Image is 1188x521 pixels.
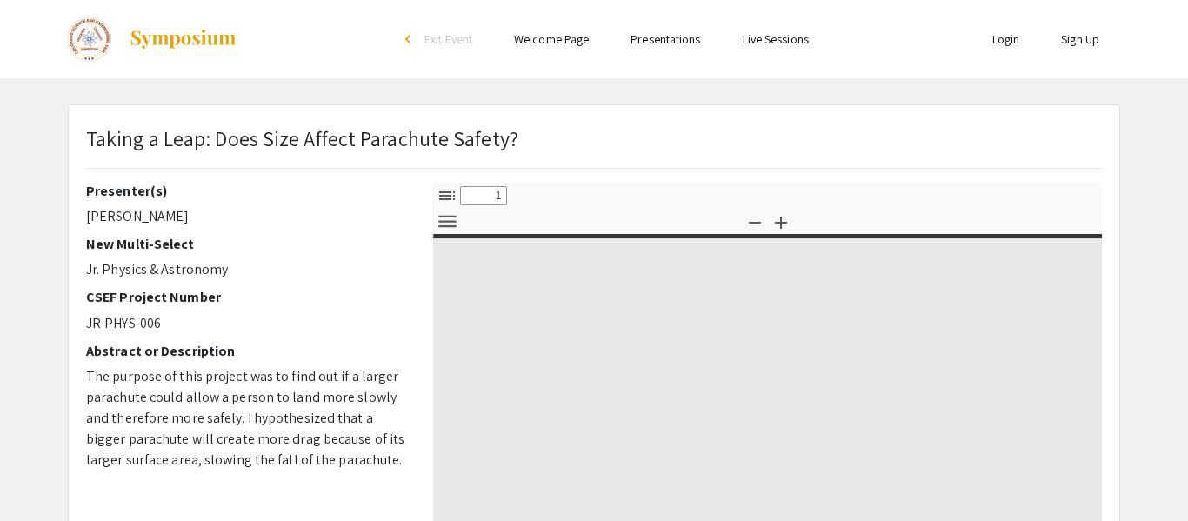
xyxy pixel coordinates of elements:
[460,186,507,205] input: Page
[432,209,462,234] button: Tools
[1061,31,1099,47] a: Sign Up
[86,183,407,199] h2: Presenter(s)
[68,17,111,61] img: The 2024 Colorado Science & Engineering Fair
[86,206,407,227] p: [PERSON_NAME]
[86,236,407,252] h2: New Multi-Select
[68,17,237,61] a: The 2024 Colorado Science & Engineering Fair
[86,313,407,334] p: JR-PHYS-006
[514,31,589,47] a: Welcome Page
[86,343,407,359] h2: Abstract or Description
[992,31,1020,47] a: Login
[129,29,237,50] img: Symposium by ForagerOne
[766,209,796,234] button: Zoom In
[86,367,404,469] span: The purpose of this project was to find out if a larger parachute could allow a person to land mo...
[86,124,518,152] span: Taking a Leap: Does Size Affect Parachute Safety?
[740,209,770,234] button: Zoom Out
[86,289,407,305] h2: CSEF Project Number
[432,183,462,208] button: Toggle Sidebar
[86,259,407,280] p: Jr. Physics & Astronomy
[405,34,416,44] div: arrow_back_ios
[631,31,700,47] a: Presentations
[743,31,809,47] a: Live Sessions
[424,31,472,47] span: Exit Event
